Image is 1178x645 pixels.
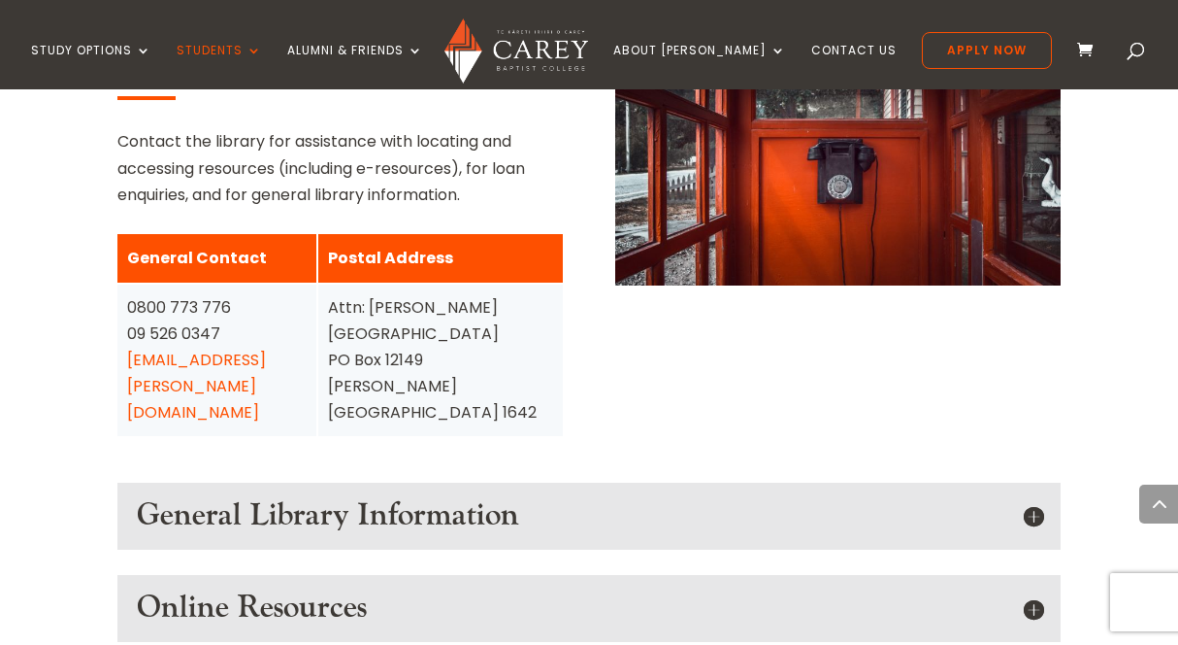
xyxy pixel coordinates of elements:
img: Carey Baptist College [444,18,587,84]
a: Alumni & Friends [287,44,423,89]
a: About [PERSON_NAME] [613,44,786,89]
a: [EMAIL_ADDRESS][PERSON_NAME][DOMAIN_NAME] [127,349,266,424]
a: Apply Now [922,32,1052,69]
img: Girl reading on the floor in a library [615,35,1061,286]
div: Attn: [PERSON_NAME][GEOGRAPHIC_DATA] PO Box 12149 [PERSON_NAME] [GEOGRAPHIC_DATA] 1642 [328,294,553,426]
a: Students [177,44,262,89]
div: 0800 773 776 09 526 0347 [127,294,307,426]
strong: Postal Address [328,247,453,269]
a: Study Options [31,44,151,89]
a: Contact Us [811,44,897,89]
h5: Online Resources [137,590,1040,627]
h5: General Library Information [137,497,1040,534]
p: Contact the library for assistance with locating and accessing resources (including e-resources),... [117,128,563,208]
strong: General Contact [127,247,267,269]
